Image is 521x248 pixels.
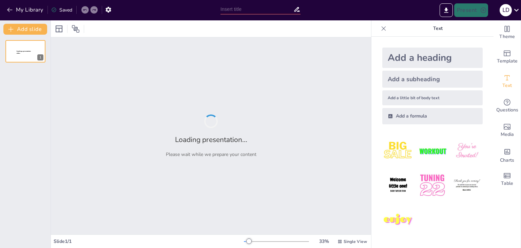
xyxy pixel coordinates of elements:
div: Saved [51,7,72,13]
div: Add ready made slides [494,45,521,69]
button: My Library [5,4,46,15]
div: Get real-time input from your audience [494,94,521,118]
img: 5.jpeg [417,170,448,201]
img: 6.jpeg [451,170,483,201]
div: Change the overall theme [494,20,521,45]
span: Sendsteps presentation editor [17,51,31,54]
span: Theme [499,33,515,40]
div: Add a table [494,167,521,192]
button: Add slide [3,24,47,35]
div: Add charts and graphs [494,143,521,167]
img: 3.jpeg [451,135,483,167]
h2: Loading presentation... [175,135,247,144]
div: 1 [5,40,45,63]
button: Present [454,3,488,17]
span: Template [497,57,518,65]
img: 2.jpeg [417,135,448,167]
img: 1.jpeg [382,135,414,167]
div: 33 % [316,238,332,245]
div: Slide 1 / 1 [54,238,244,245]
div: Add images, graphics, shapes or video [494,118,521,143]
p: Please wait while we prepare your content [166,151,256,158]
span: Text [502,82,512,89]
div: Layout [54,23,64,34]
span: Charts [500,157,514,164]
span: Media [501,131,514,138]
div: Add a little bit of body text [382,90,483,105]
input: Insert title [220,4,293,14]
span: Table [501,180,513,187]
span: Single View [344,239,367,244]
div: 1 [37,54,43,60]
button: L D [500,3,512,17]
button: Export to PowerPoint [440,3,453,17]
p: Text [389,20,487,37]
img: 7.jpeg [382,204,414,236]
div: Add a heading [382,48,483,68]
span: Questions [496,106,518,114]
img: 4.jpeg [382,170,414,201]
div: Add text boxes [494,69,521,94]
div: Add a subheading [382,71,483,88]
span: Position [72,25,80,33]
div: Add a formula [382,108,483,124]
div: L D [500,4,512,16]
